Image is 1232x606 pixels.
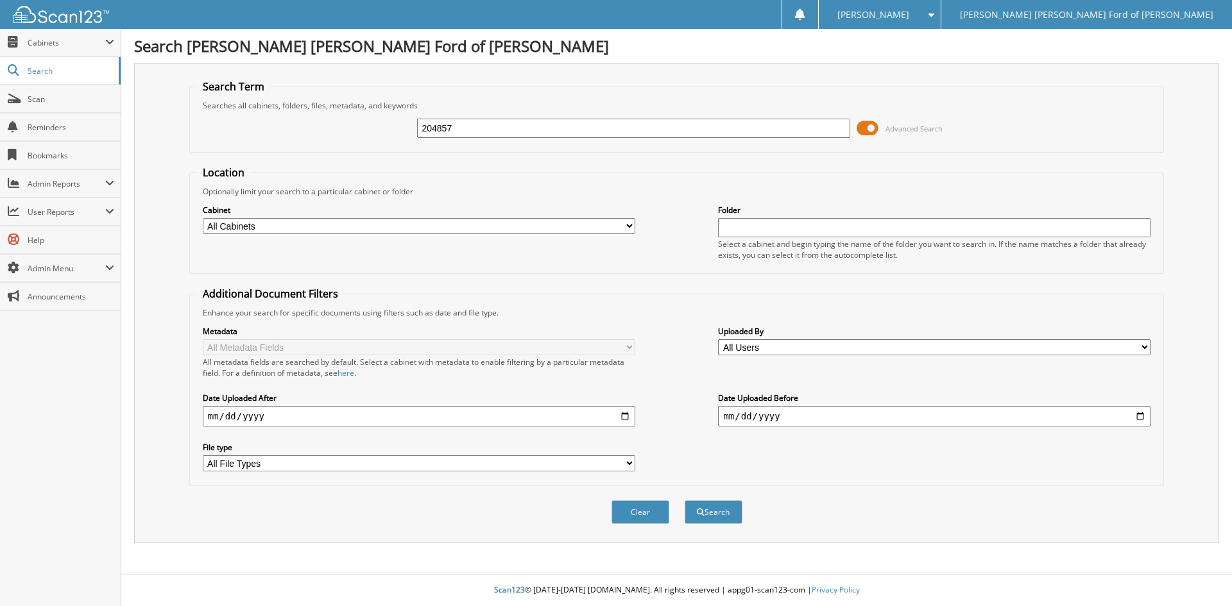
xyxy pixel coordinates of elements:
[28,122,114,133] span: Reminders
[203,205,635,215] label: Cabinet
[28,235,114,246] span: Help
[338,367,354,378] a: here
[196,100,1158,111] div: Searches all cabinets, folders, files, metadata, and keywords
[28,37,105,48] span: Cabinets
[718,239,1151,260] div: Select a cabinet and begin typing the name of the folder you want to search in. If the name match...
[196,186,1158,197] div: Optionally limit your search to a particular cabinet or folder
[28,263,105,274] span: Admin Menu
[203,326,635,337] label: Metadata
[203,392,635,403] label: Date Uploaded After
[685,500,742,524] button: Search
[28,150,114,161] span: Bookmarks
[196,80,271,94] legend: Search Term
[1168,544,1232,606] iframe: Chat Widget
[196,287,345,301] legend: Additional Document Filters
[203,406,635,426] input: start
[203,357,635,378] div: All metadata fields are searched by default. Select a cabinet with metadata to enable filtering b...
[718,326,1151,337] label: Uploaded By
[28,291,114,302] span: Announcements
[812,584,860,595] a: Privacy Policy
[28,206,105,217] span: User Reports
[28,65,112,76] span: Search
[718,406,1151,426] input: end
[203,442,635,453] label: File type
[612,500,669,524] button: Clear
[494,584,525,595] span: Scan123
[886,124,943,133] span: Advanced Search
[13,6,109,23] img: scan123-logo-white.svg
[837,11,909,19] span: [PERSON_NAME]
[718,205,1151,215] label: Folder
[134,35,1219,56] h1: Search [PERSON_NAME] [PERSON_NAME] Ford of [PERSON_NAME]
[718,392,1151,403] label: Date Uploaded Before
[28,94,114,105] span: Scan
[121,575,1232,606] div: © [DATE]-[DATE] [DOMAIN_NAME]. All rights reserved | appg01-scan123-com |
[196,165,251,180] legend: Location
[28,178,105,189] span: Admin Reports
[960,11,1213,19] span: [PERSON_NAME] [PERSON_NAME] Ford of [PERSON_NAME]
[196,307,1158,318] div: Enhance your search for specific documents using filters such as date and file type.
